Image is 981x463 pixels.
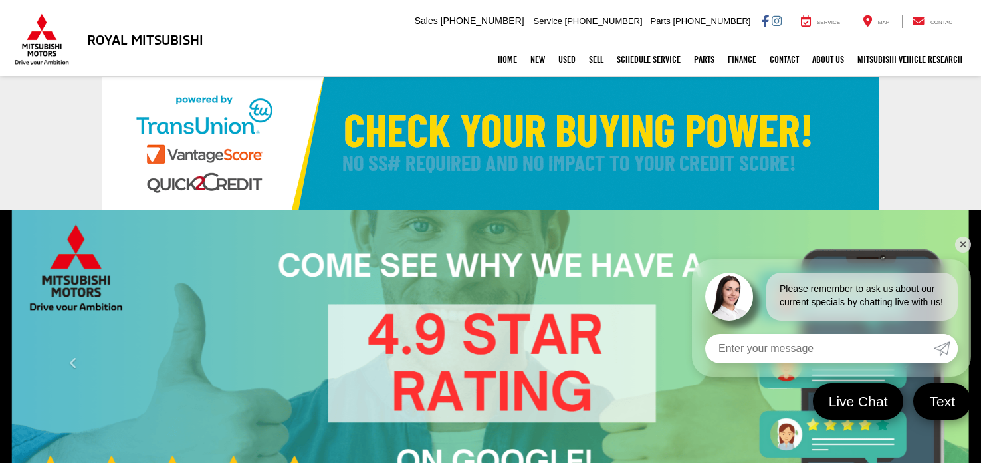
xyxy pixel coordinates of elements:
[534,16,562,26] span: Service
[650,16,670,26] span: Parts
[565,16,643,26] span: [PHONE_NUMBER]
[552,43,582,76] a: Used
[913,383,971,420] a: Text
[705,334,934,363] input: Enter your message
[878,19,889,25] span: Map
[813,383,904,420] a: Live Chat
[923,392,962,410] span: Text
[491,43,524,76] a: Home
[853,15,899,28] a: Map
[441,15,524,26] span: [PHONE_NUMBER]
[582,43,610,76] a: Sell
[817,19,840,25] span: Service
[851,43,969,76] a: Mitsubishi Vehicle Research
[102,77,879,210] img: Check Your Buying Power
[673,16,750,26] span: [PHONE_NUMBER]
[902,15,966,28] a: Contact
[687,43,721,76] a: Parts: Opens in a new tab
[930,19,956,25] span: Contact
[763,43,806,76] a: Contact
[766,273,958,321] div: Please remember to ask us about our current specials by chatting live with us!
[87,32,203,47] h3: Royal Mitsubishi
[791,15,850,28] a: Service
[610,43,687,76] a: Schedule Service: Opens in a new tab
[762,15,769,26] a: Facebook: Click to visit our Facebook page
[822,392,895,410] span: Live Chat
[705,273,753,321] img: Agent profile photo
[934,334,958,363] a: Submit
[12,13,72,65] img: Mitsubishi
[721,43,763,76] a: Finance
[806,43,851,76] a: About Us
[772,15,782,26] a: Instagram: Click to visit our Instagram page
[524,43,552,76] a: New
[415,15,438,26] span: Sales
